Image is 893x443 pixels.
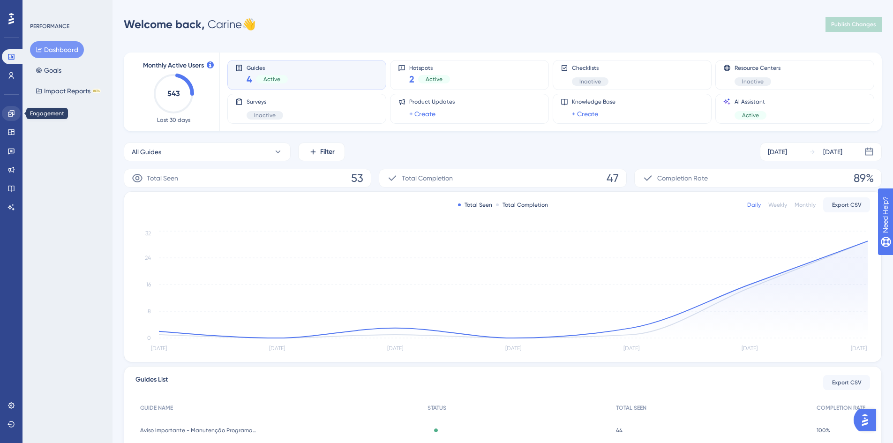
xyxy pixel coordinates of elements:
span: Aviso Importante - Manutenção Programada 18/08 [140,427,257,434]
tspan: 0 [147,335,151,341]
span: STATUS [428,404,446,412]
text: 543 [167,89,180,98]
span: Surveys [247,98,283,105]
span: Inactive [579,78,601,85]
span: Active [263,75,280,83]
tspan: [DATE] [505,345,521,352]
div: PERFORMANCE [30,23,69,30]
div: [DATE] [768,146,787,158]
tspan: [DATE] [623,345,639,352]
div: Carine 👋 [124,17,256,32]
span: COMPLETION RATE [817,404,865,412]
span: Total Completion [402,173,453,184]
span: Inactive [254,112,276,119]
span: 53 [351,171,363,186]
span: 4 [247,73,252,86]
span: All Guides [132,146,161,158]
tspan: 24 [145,255,151,261]
span: Publish Changes [831,21,876,28]
button: Export CSV [823,375,870,390]
button: Dashboard [30,41,84,58]
div: Daily [747,201,761,209]
div: BETA [92,89,101,93]
a: + Create [572,108,598,120]
tspan: [DATE] [151,345,167,352]
span: Checklists [572,64,608,72]
span: 89% [854,171,874,186]
span: Filter [320,146,335,158]
span: 47 [607,171,619,186]
span: Export CSV [832,201,862,209]
div: Total Completion [496,201,548,209]
span: Welcome back, [124,17,205,31]
span: Guides List [135,374,168,391]
span: TOTAL SEEN [616,404,646,412]
span: Inactive [742,78,764,85]
div: Weekly [768,201,787,209]
tspan: 32 [145,230,151,237]
span: Guides [247,64,288,71]
span: Export CSV [832,379,862,386]
div: Monthly [795,201,816,209]
span: Knowledge Base [572,98,615,105]
span: 44 [616,427,623,434]
span: Hotspots [409,64,450,71]
a: + Create [409,108,435,120]
tspan: [DATE] [851,345,867,352]
span: AI Assistant [735,98,766,105]
span: Product Updates [409,98,455,105]
span: Monthly Active Users [143,60,204,71]
span: Last 30 days [157,116,190,124]
tspan: [DATE] [387,345,403,352]
iframe: UserGuiding AI Assistant Launcher [854,406,882,434]
button: Export CSV [823,197,870,212]
button: Impact ReportsBETA [30,83,106,99]
span: Completion Rate [657,173,708,184]
button: Filter [298,143,345,161]
tspan: [DATE] [742,345,758,352]
span: Total Seen [147,173,178,184]
button: Goals [30,62,67,79]
tspan: 16 [146,281,151,288]
span: Resource Centers [735,64,780,72]
button: Publish Changes [825,17,882,32]
tspan: [DATE] [269,345,285,352]
span: 2 [409,73,414,86]
span: GUIDE NAME [140,404,173,412]
span: 100% [817,427,830,434]
div: Total Seen [458,201,492,209]
span: Active [742,112,759,119]
div: [DATE] [823,146,842,158]
button: All Guides [124,143,291,161]
span: Active [426,75,443,83]
tspan: 8 [148,308,151,315]
span: Need Help? [22,2,59,14]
